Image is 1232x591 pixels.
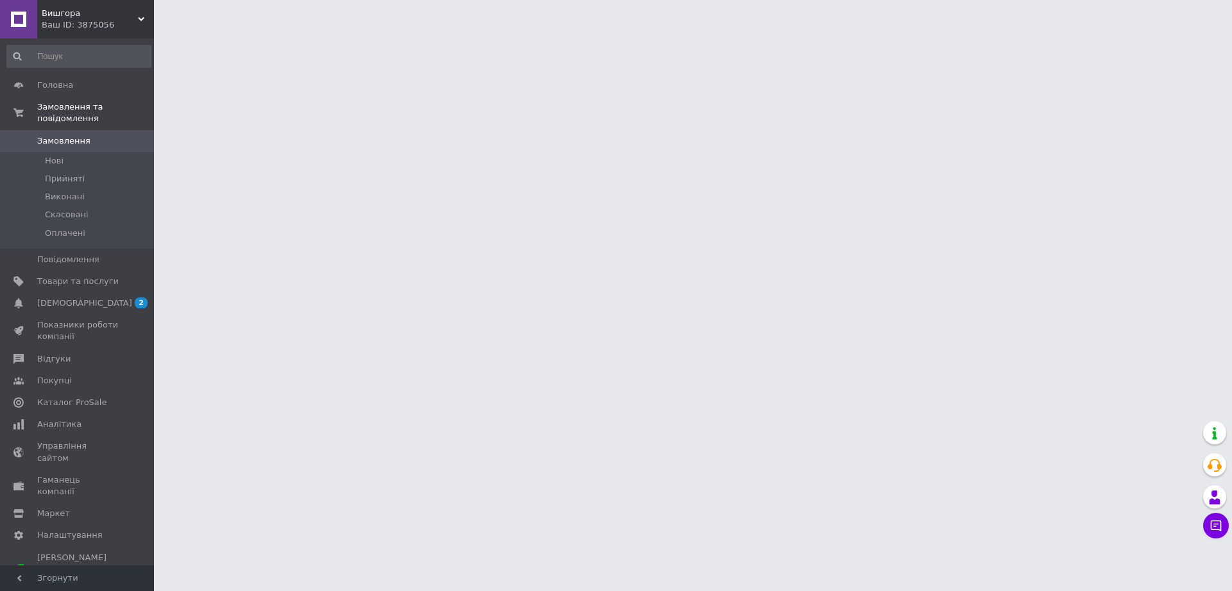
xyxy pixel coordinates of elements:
span: Покупці [37,375,72,387]
span: Показники роботи компанії [37,319,119,342]
span: 2 [135,297,148,308]
span: Товари та послуги [37,276,119,287]
span: Виконані [45,191,85,203]
span: Налаштування [37,529,103,541]
span: Прийняті [45,173,85,185]
span: Оплачені [45,228,85,239]
span: Гаманець компанії [37,474,119,497]
span: Аналітика [37,419,81,430]
span: Нові [45,155,64,167]
span: Головна [37,79,73,91]
span: Управління сайтом [37,440,119,463]
input: Пошук [6,45,151,68]
button: Чат з покупцем [1203,513,1229,538]
span: Каталог ProSale [37,397,107,408]
span: Повідомлення [37,254,99,265]
span: [PERSON_NAME] та рахунки [37,552,119,587]
span: Замовлення [37,135,90,147]
span: Відгуки [37,353,71,365]
span: Вишгора [42,8,138,19]
span: Скасовані [45,209,89,221]
span: [DEMOGRAPHIC_DATA] [37,297,132,309]
div: Ваш ID: 3875056 [42,19,154,31]
span: Замовлення та повідомлення [37,101,154,124]
span: Маркет [37,508,70,519]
